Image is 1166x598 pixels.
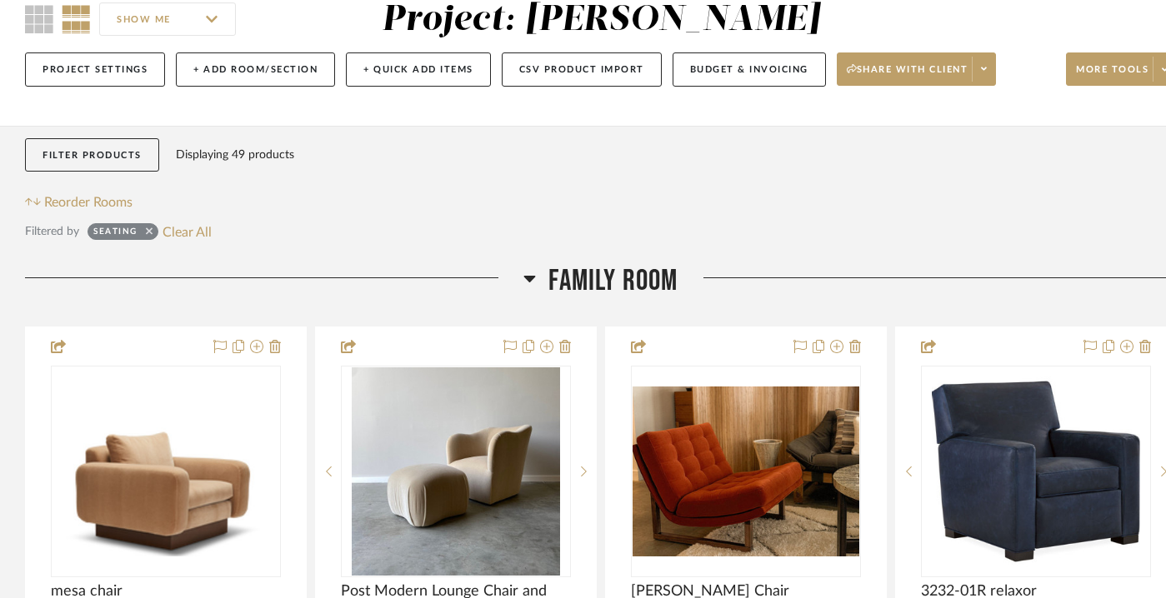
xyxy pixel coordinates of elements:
button: + Quick Add Items [346,52,491,87]
button: CSV Product Import [502,52,662,87]
div: Filtered by [25,222,79,241]
button: + Add Room/Section [176,52,335,87]
button: Budget & Invoicing [673,52,826,87]
img: 3232-01R relaxor [932,367,1140,576]
img: griffin Chair [633,386,859,556]
button: Reorder Rooms [25,192,133,212]
div: Project: [PERSON_NAME] [382,2,820,37]
span: Reorder Rooms [44,192,133,212]
img: mesa chair [53,386,279,556]
div: Seating [93,226,138,242]
img: Post Modern Lounge Chair and Ottoman [352,367,560,576]
button: Share with client [837,52,997,86]
button: Clear All [163,221,212,242]
span: Share with client [847,63,968,88]
button: Filter Products [25,138,159,172]
span: Family Room [548,263,678,299]
div: Displaying 49 products [176,138,294,172]
span: More tools [1076,63,1148,88]
button: Project Settings [25,52,165,87]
